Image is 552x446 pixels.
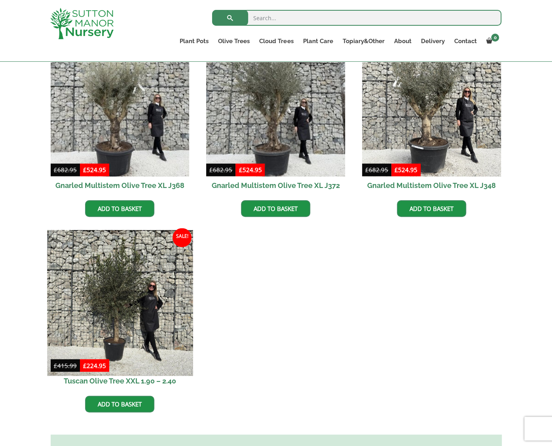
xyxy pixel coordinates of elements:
a: Olive Trees [213,36,254,47]
span: £ [395,166,398,174]
a: Sale! Gnarled Multistem Olive Tree XL J368 [51,38,190,194]
span: Sale! [173,228,192,247]
span: £ [54,166,57,174]
h2: Tuscan Olive Tree XXL 1.90 – 2.40 [51,372,190,390]
img: Tuscan Olive Tree XXL 1.90 - 2.40 [47,230,193,376]
bdi: 224.95 [83,361,106,369]
bdi: 682.95 [54,166,77,174]
img: Gnarled Multistem Olive Tree XL J372 [206,38,345,177]
h2: Gnarled Multistem Olive Tree XL J372 [206,177,345,194]
a: Sale! Gnarled Multistem Olive Tree XL J372 [206,38,345,194]
bdi: 524.95 [83,166,106,174]
a: Topiary&Other [338,36,389,47]
h2: Gnarled Multistem Olive Tree XL J348 [362,177,501,194]
span: £ [239,166,242,174]
span: £ [365,166,369,174]
a: Delivery [416,36,449,47]
a: Plant Pots [175,36,213,47]
a: Sale! Tuscan Olive Tree XXL 1.90 – 2.40 [51,233,190,390]
img: logo [50,8,114,39]
a: Sale! Gnarled Multistem Olive Tree XL J348 [362,38,501,194]
input: Search... [212,10,501,26]
img: Gnarled Multistem Olive Tree XL J368 [51,38,190,177]
img: Gnarled Multistem Olive Tree XL J348 [362,38,501,177]
a: Add to basket: “Gnarled Multistem Olive Tree XL J368” [85,200,154,217]
a: 0 [481,36,501,47]
span: £ [83,166,87,174]
a: Add to basket: “Gnarled Multistem Olive Tree XL J348” [397,200,466,217]
a: About [389,36,416,47]
span: £ [209,166,213,174]
span: £ [54,361,57,369]
bdi: 524.95 [395,166,417,174]
a: Cloud Trees [254,36,298,47]
a: Contact [449,36,481,47]
a: Add to basket: “Gnarled Multistem Olive Tree XL J372” [241,200,310,217]
a: Plant Care [298,36,338,47]
bdi: 524.95 [239,166,262,174]
h2: Gnarled Multistem Olive Tree XL J368 [51,177,190,194]
bdi: 682.95 [365,166,388,174]
a: Add to basket: “Tuscan Olive Tree XXL 1.90 - 2.40” [85,396,154,412]
span: 0 [491,34,499,42]
bdi: 415.99 [54,361,77,369]
bdi: 682.95 [209,166,232,174]
span: £ [83,361,87,369]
